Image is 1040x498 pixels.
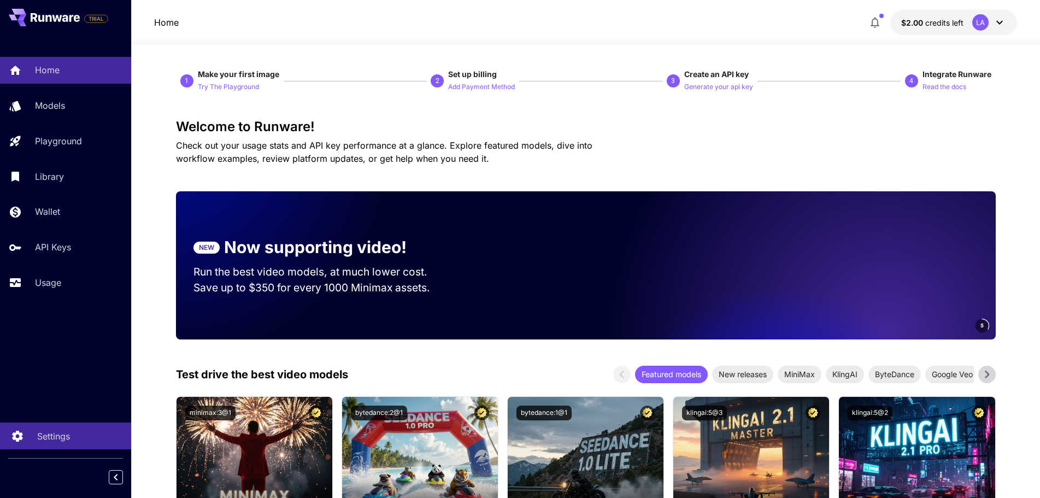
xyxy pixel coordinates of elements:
[85,15,108,23] span: TRIAL
[901,17,963,28] div: $2.00
[778,366,821,383] div: MiniMax
[848,406,892,420] button: klingai:5@2
[972,14,989,31] div: LA
[185,76,189,86] p: 1
[154,16,179,29] nav: breadcrumb
[925,18,963,27] span: credits left
[682,406,727,420] button: klingai:5@3
[224,235,407,260] p: Now supporting video!
[185,406,236,420] button: minimax:3@1
[176,119,996,134] h3: Welcome to Runware!
[436,76,439,86] p: 2
[193,264,448,280] p: Run the best video models, at much lower cost.
[925,366,979,383] div: Google Veo
[198,82,259,92] p: Try The Playground
[35,241,71,254] p: API Keys
[712,366,773,383] div: New releases
[684,82,753,92] p: Generate your api key
[35,276,61,289] p: Usage
[909,76,913,86] p: 4
[448,82,515,92] p: Add Payment Method
[448,80,515,93] button: Add Payment Method
[923,69,991,79] span: Integrate Runware
[176,366,348,383] p: Test drive the best video models
[868,366,921,383] div: ByteDance
[37,430,70,443] p: Settings
[154,16,179,29] a: Home
[109,470,123,484] button: Collapse sidebar
[671,76,675,86] p: 3
[193,280,448,296] p: Save up to $350 for every 1000 Minimax assets.
[923,80,966,93] button: Read the docs
[199,243,214,253] p: NEW
[640,406,655,420] button: Certified Model – Vetted for best performance and includes a commercial license.
[868,368,921,380] span: ByteDance
[84,12,108,25] span: Add your payment card to enable full platform functionality.
[901,18,925,27] span: $2.00
[684,69,749,79] span: Create an API key
[712,368,773,380] span: New releases
[635,368,708,380] span: Featured models
[826,368,864,380] span: KlingAI
[972,406,986,420] button: Certified Model – Vetted for best performance and includes a commercial license.
[980,321,984,330] span: 5
[198,80,259,93] button: Try The Playground
[635,366,708,383] div: Featured models
[35,63,60,77] p: Home
[923,82,966,92] p: Read the docs
[826,366,864,383] div: KlingAI
[925,368,979,380] span: Google Veo
[474,406,489,420] button: Certified Model – Vetted for best performance and includes a commercial license.
[351,406,407,420] button: bytedance:2@1
[890,10,1017,35] button: $2.00LA
[448,69,497,79] span: Set up billing
[117,467,131,487] div: Collapse sidebar
[684,80,753,93] button: Generate your api key
[778,368,821,380] span: MiniMax
[176,140,592,164] span: Check out your usage stats and API key performance at a glance. Explore featured models, dive int...
[35,99,65,112] p: Models
[35,205,60,218] p: Wallet
[309,406,324,420] button: Certified Model – Vetted for best performance and includes a commercial license.
[35,134,82,148] p: Playground
[806,406,820,420] button: Certified Model – Vetted for best performance and includes a commercial license.
[198,69,279,79] span: Make your first image
[516,406,572,420] button: bytedance:1@1
[35,170,64,183] p: Library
